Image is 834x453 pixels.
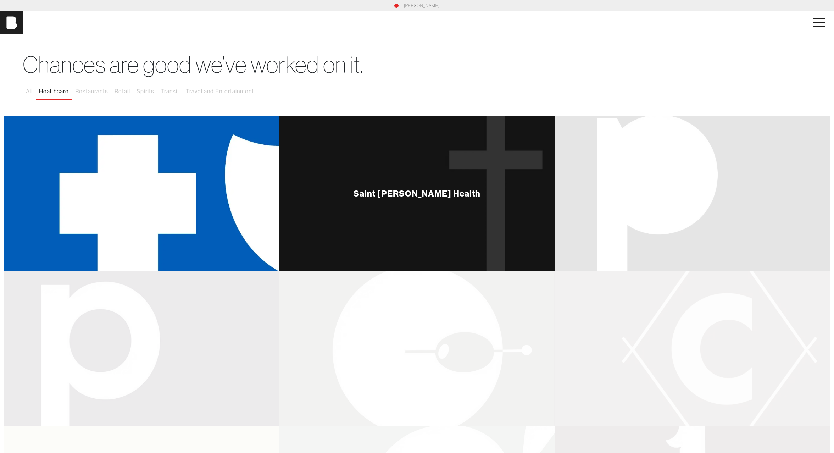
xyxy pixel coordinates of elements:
button: Transit [157,84,183,99]
button: Restaurants [72,84,111,99]
button: All [23,84,36,99]
button: Travel and Entertainment [183,84,257,99]
a: Saint [PERSON_NAME] Health [279,116,555,271]
div: Saint [PERSON_NAME] Health [354,189,480,198]
button: Spirits [133,84,157,99]
h1: Chances are good we’ve worked on it. [23,51,811,78]
a: [PERSON_NAME] [404,2,440,9]
button: Healthcare [36,84,72,99]
button: Retail [111,84,133,99]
